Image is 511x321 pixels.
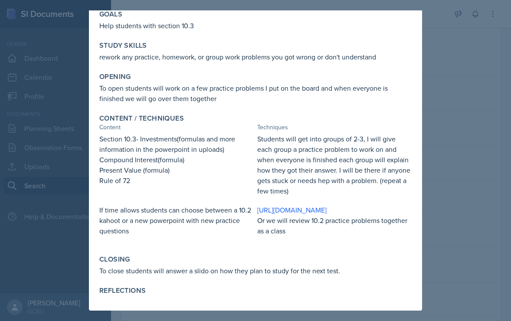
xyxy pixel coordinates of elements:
label: Reflections [99,286,146,295]
div: Content [99,123,254,132]
p: Compound Interest(formula) [99,154,254,165]
label: Goals [99,10,122,19]
p: To close students will answer a slido on how they plan to study for the next test. [99,265,412,276]
div: Techniques [257,123,412,132]
p: Help students with section 10.3 [99,20,412,31]
label: Study Skills [99,41,147,50]
label: Content / Techniques [99,114,184,123]
a: [URL][DOMAIN_NAME] [257,205,327,215]
label: Closing [99,255,130,264]
p: To open students will work on a few practice problems I put on the board and when everyone is fin... [99,83,412,104]
p: Section 10.3- Investments(formulas and more information in the powerpoint in uploads) [99,134,254,154]
label: Opening [99,72,131,81]
p: Rule of 72 [99,175,254,186]
p: Present Value (formula) [99,165,254,175]
p: Or we will review 10.2 practice problems together as a class [257,215,412,236]
p: Students will get into groups of 2-3, I will give each group a practice problem to work on and wh... [257,134,412,196]
p: If time allows students can choose between a 10.2 kahoot or a new powerpoint with new practice qu... [99,205,254,236]
p: rework any practice, homework, or group work problems you got wrong or don't understand [99,52,412,62]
